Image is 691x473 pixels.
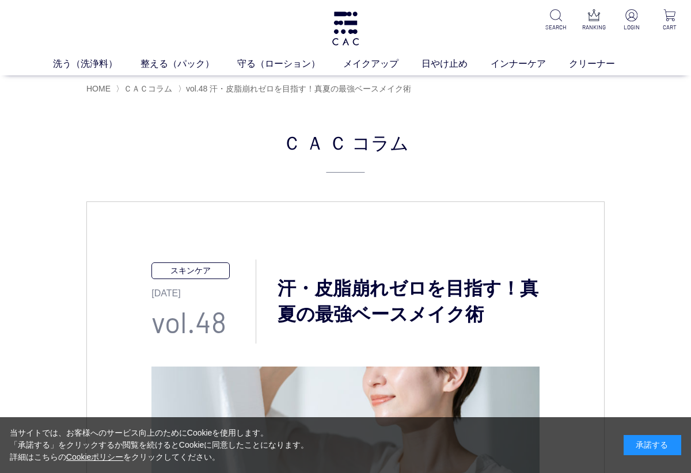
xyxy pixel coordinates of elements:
[343,57,422,71] a: メイクアップ
[624,435,681,455] div: 承諾する
[620,9,644,32] a: LOGIN
[178,83,414,94] li: 〉
[582,9,606,32] a: RANKING
[151,279,256,300] p: [DATE]
[256,276,540,327] h3: 汗・皮脂崩れゼロを目指す！真夏の最強ベースメイク術
[658,23,682,32] p: CART
[544,23,568,32] p: SEARCH
[151,262,230,279] p: スキンケア
[352,128,409,156] span: コラム
[151,300,256,344] p: vol.48
[53,57,141,71] a: 洗う（洗浄料）
[491,57,569,71] a: インナーケア
[116,83,175,94] li: 〉
[86,128,605,173] h2: ＣＡＣ
[569,57,638,71] a: クリーナー
[620,23,644,32] p: LOGIN
[658,9,682,32] a: CART
[422,57,491,71] a: 日やけ止め
[582,23,606,32] p: RANKING
[331,12,360,45] img: logo
[10,427,309,463] div: 当サイトでは、お客様へのサービス向上のためにCookieを使用します。 「承諾する」をクリックするか閲覧を続けるとCookieに同意したことになります。 詳細はこちらの をクリックしてください。
[124,84,172,93] a: ＣＡＣコラム
[86,84,111,93] a: HOME
[141,57,237,71] a: 整える（パック）
[237,57,343,71] a: 守る（ローション）
[66,452,124,461] a: Cookieポリシー
[544,9,568,32] a: SEARCH
[186,84,411,93] span: vol.48 汗・皮脂崩れゼロを目指す！真夏の最強ベースメイク術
